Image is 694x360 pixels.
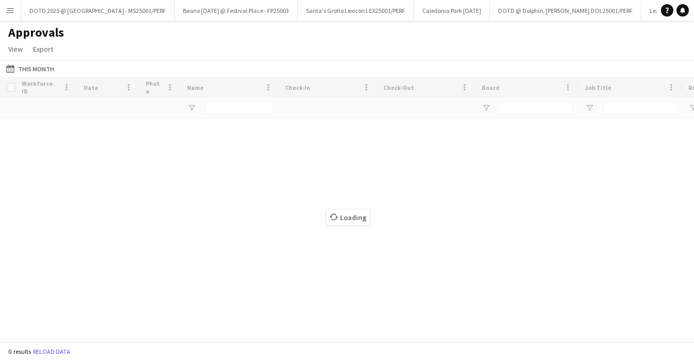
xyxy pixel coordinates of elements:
[4,42,27,56] a: View
[29,42,57,56] a: Export
[298,1,414,21] button: Santa's Grotto Lexicon LEX25001/PERF
[33,44,53,54] span: Export
[31,346,72,357] button: Reload data
[21,1,175,21] button: DOTD 2025 @ [GEOGRAPHIC_DATA] - MS25001/PERF
[327,210,369,225] span: Loading
[490,1,641,21] button: DOTD @ Dolphin, [PERSON_NAME] DOL25001/PERF
[8,44,23,54] span: View
[4,62,56,75] button: This Month
[414,1,490,21] button: Caledonia Park [DATE]
[175,1,298,21] button: Beano [DATE] @ Festival Place - FP25003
